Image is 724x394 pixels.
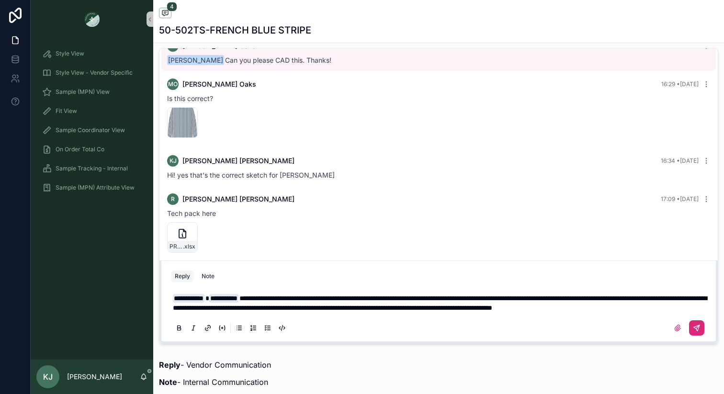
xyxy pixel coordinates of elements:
span: Sample Coordinator View [56,126,125,134]
strong: Note [159,377,177,387]
span: Sample Tracking - Internal [56,165,128,172]
button: Reply [171,270,194,282]
span: KJ [43,371,53,383]
a: On Order Total Co [36,141,147,158]
span: Sample (MPN) Attribute View [56,184,135,191]
span: Style View - Vendor Specific [56,69,133,77]
span: Can you please CAD this. Thanks! [167,56,331,64]
span: On Order Total Co [56,146,104,153]
span: Sample (MPN) View [56,88,110,96]
p: [PERSON_NAME] [67,372,122,382]
a: Style View [36,45,147,62]
span: [PERSON_NAME] [PERSON_NAME] [182,194,294,204]
img: App logo [84,11,100,27]
a: Style View - Vendor Specific [36,64,147,81]
a: Sample (MPN) Attribute View [36,179,147,196]
span: KJ [170,157,177,165]
span: PRE-SPRING26-50-502_-NADINE__ELYAF_10.2 [170,243,183,250]
span: Fit View [56,107,77,115]
p: - Internal Communication [159,376,718,388]
span: R [171,195,175,203]
span: MO [168,80,178,88]
button: Note [198,270,218,282]
span: Is this correct? [167,94,213,102]
span: [PERSON_NAME] [PERSON_NAME] [182,156,294,166]
span: [PERSON_NAME] Oaks [182,79,256,89]
span: 4 [167,2,177,11]
a: Sample Tracking - Internal [36,160,147,177]
span: 16:29 • [DATE] [661,80,699,88]
span: Tech pack here [167,209,216,217]
span: .xlsx [183,243,195,250]
a: Sample (MPN) View [36,83,147,101]
span: Style View [56,50,84,57]
span: 17:09 • [DATE] [661,195,699,203]
button: 4 [159,8,171,20]
p: - Vendor Communication [159,359,718,371]
span: 16:34 • [DATE] [661,157,699,164]
h1: 50-502TS-FRENCH BLUE STRIPE [159,23,311,37]
div: scrollable content [31,38,153,209]
span: [PERSON_NAME] [167,55,224,65]
a: Fit View [36,102,147,120]
div: Note [202,272,215,280]
strong: Reply [159,360,181,370]
span: Hi! yes that's the correct sketch for [PERSON_NAME] [167,171,335,179]
a: Sample Coordinator View [36,122,147,139]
